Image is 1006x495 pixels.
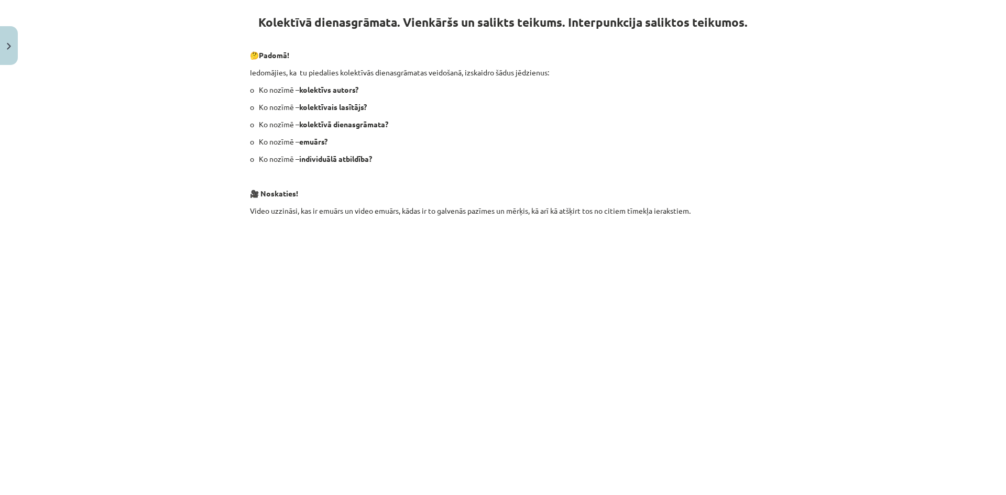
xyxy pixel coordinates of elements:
p: 🎥 [250,188,756,199]
p: o Ko nozīmē – [250,119,756,130]
p: 🤔 [250,50,756,61]
b: individuālā atbildība? [299,154,372,163]
p: o Ko nozīmē – [250,136,756,147]
b: Kolektīvā dienasgrāmata. Vienkāršs un salikts teikums. Interpunkcija saliktos teikumos. [258,15,748,30]
p: o Ko nozīmē – [250,102,756,113]
b: kolektīvais lasītājs? [299,102,367,112]
p: o Ko nozīmē – [250,84,756,95]
strong: kolektīvs autors? [299,85,358,94]
p: o Ko nozīmē – [250,153,756,164]
b: Padomā! [259,50,289,60]
b: emuārs? [299,137,327,146]
b: Noskaties! [260,189,298,198]
img: icon-close-lesson-0947bae3869378f0d4975bcd49f059093ad1ed9edebbc8119c70593378902aed.svg [7,43,11,50]
b: kolektīvā dienasgrāmata? [299,119,388,129]
p: Iedomājies, ka tu piedalies kolektīvās dienasgrāmatas veidošanā, izskaidro šādus jēdzienus: [250,67,756,78]
p: Video uzzināsi, kas ir emuārs un video emuārs, kādas ir to galvenās pazīmes un mērķis, kā arī kā ... [250,205,756,216]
